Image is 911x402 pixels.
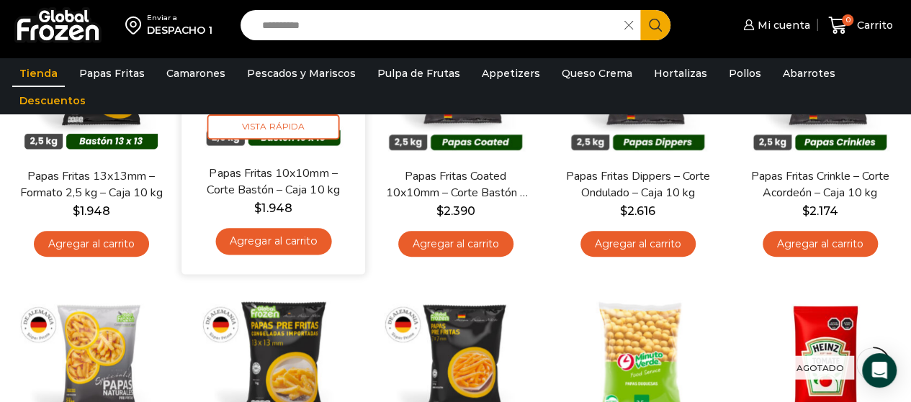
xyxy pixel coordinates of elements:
[72,60,152,87] a: Papas Fritas
[748,168,892,201] a: Papas Fritas Crinkle – Corte Acordeón – Caja 10 kg
[722,60,768,87] a: Pollos
[862,353,897,388] div: Open Intercom Messenger
[370,60,467,87] a: Pulpa de Frutas
[73,204,80,218] span: $
[763,231,878,257] a: Agregar al carrito: “Papas Fritas Crinkle - Corte Acordeón - Caja 10 kg”
[620,204,627,218] span: $
[383,168,528,201] a: Papas Fritas Coated 10x10mm – Corte Bastón – Caja 10 kg
[475,60,547,87] a: Appetizers
[12,60,65,87] a: Tienda
[436,204,444,218] span: $
[842,14,853,26] span: 0
[754,18,810,32] span: Mi cuenta
[786,355,854,379] p: Agotado
[254,201,261,214] span: $
[200,165,346,198] a: Papas Fritas 10x10mm – Corte Bastón – Caja 10 kg
[147,23,212,37] div: DESPACHO 1
[19,168,163,201] a: Papas Fritas 13x13mm – Formato 2,5 kg – Caja 10 kg
[647,60,714,87] a: Hortalizas
[398,231,513,257] a: Agregar al carrito: “Papas Fritas Coated 10x10mm - Corte Bastón - Caja 10 kg”
[776,60,843,87] a: Abarrotes
[215,228,331,255] a: Agregar al carrito: “Papas Fritas 10x10mm - Corte Bastón - Caja 10 kg”
[640,10,670,40] button: Search button
[740,11,810,40] a: Mi cuenta
[240,60,363,87] a: Pescados y Mariscos
[125,13,147,37] img: address-field-icon.svg
[853,18,893,32] span: Carrito
[159,60,233,87] a: Camarones
[620,204,655,218] bdi: 2.616
[825,9,897,42] a: 0 Carrito
[802,204,809,218] span: $
[565,168,710,201] a: Papas Fritas Dippers – Corte Ondulado – Caja 10 kg
[147,13,212,23] div: Enviar a
[12,87,93,114] a: Descuentos
[436,204,475,218] bdi: 2.390
[207,114,340,140] span: Vista Rápida
[73,204,110,218] bdi: 1.948
[580,231,696,257] a: Agregar al carrito: “Papas Fritas Dippers - Corte Ondulado - Caja 10 kg”
[802,204,838,218] bdi: 2.174
[254,201,292,214] bdi: 1.948
[34,231,149,257] a: Agregar al carrito: “Papas Fritas 13x13mm - Formato 2,5 kg - Caja 10 kg”
[555,60,640,87] a: Queso Crema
